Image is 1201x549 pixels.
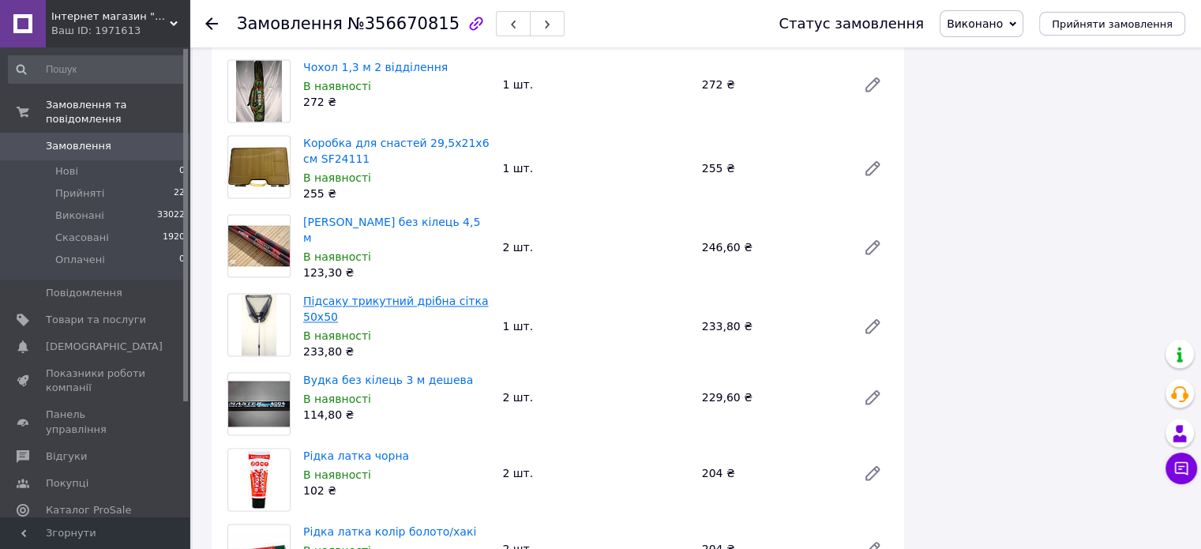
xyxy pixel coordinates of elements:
span: 0 [179,164,185,179]
div: 114,80 ₴ [303,407,490,423]
div: 2 шт. [496,236,695,258]
div: 102 ₴ [303,483,490,498]
a: Рідка латка колір болото/хакі [303,525,476,538]
img: Підсаку трикутний дрібна сітка 50х50 [242,294,277,355]
a: Редагувати [857,69,888,100]
span: В наявності [303,171,371,184]
a: Вудка без кілець 3 м дешева [303,374,473,386]
a: Редагувати [857,382,888,413]
span: В наявності [303,393,371,405]
div: Ваш ID: 1971613 [51,24,190,38]
div: 1 шт. [496,315,695,337]
div: 229,60 ₴ [696,386,850,408]
div: 246,60 ₴ [696,236,850,258]
span: Покупці [46,476,88,491]
img: Чохол 1,3 м 2 відділення [236,60,283,122]
div: 233,80 ₴ [303,344,490,359]
div: Статус замовлення [779,16,924,32]
span: В наявності [303,250,371,263]
div: 204 ₴ [696,462,850,484]
div: 123,30 ₴ [303,265,490,280]
span: 1920 [163,231,185,245]
span: Прийняті [55,186,104,201]
img: Вудка Джокер без кілець 4,5 м [228,223,290,269]
a: Коробка для снастей 29,5х21х6 см SF24111 [303,137,489,165]
span: Товари та послуги [46,313,146,327]
img: Вудка без кілець 3 м дешева [228,381,290,427]
span: Показники роботи компанії [46,367,146,395]
img: Коробка для снастей 29,5х21х6 см SF24111 [228,147,290,187]
span: В наявності [303,468,371,481]
input: Пошук [8,55,186,84]
span: Виконано [947,17,1003,30]
span: №356670815 [347,14,460,33]
a: Підсаку трикутний дрібна сітка 50х50 [303,295,488,323]
span: 22 [174,186,185,201]
div: Повернутися назад [205,16,218,32]
div: 255 ₴ [303,186,490,201]
div: 272 ₴ [303,94,490,110]
div: 1 шт. [496,157,695,179]
span: Повідомлення [46,286,122,300]
div: 1 шт. [496,73,695,96]
div: 2 шт. [496,462,695,484]
span: Каталог ProSale [46,503,131,517]
a: Чохол 1,3 м 2 відділення [303,61,448,73]
button: Прийняти замовлення [1039,12,1185,36]
div: 2 шт. [496,386,695,408]
span: Панель управління [46,408,146,436]
a: [PERSON_NAME] без кілець 4,5 м [303,216,480,244]
div: 255 ₴ [696,157,850,179]
div: 233,80 ₴ [696,315,850,337]
span: В наявності [303,329,371,342]
span: Виконані [55,209,104,223]
span: [DEMOGRAPHIC_DATA] [46,340,163,354]
a: Редагувати [857,231,888,263]
span: 33022 [157,209,185,223]
span: Замовлення [46,139,111,153]
a: Редагувати [857,152,888,184]
div: 272 ₴ [696,73,850,96]
span: Відгуки [46,449,87,464]
img: Рідка латка чорна [228,449,290,510]
span: В наявності [303,80,371,92]
span: Замовлення та повідомлення [46,98,190,126]
span: 0 [179,253,185,267]
span: Нові [55,164,78,179]
span: Прийняти замовлення [1052,18,1173,30]
button: Чат з покупцем [1165,453,1197,484]
a: Редагувати [857,310,888,342]
a: Редагувати [857,457,888,489]
span: Замовлення [237,14,343,33]
span: Інтернет магазин "Ловись рибка" [51,9,170,24]
span: Оплачені [55,253,105,267]
span: Скасовані [55,231,109,245]
a: Рідка латка чорна [303,449,409,462]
